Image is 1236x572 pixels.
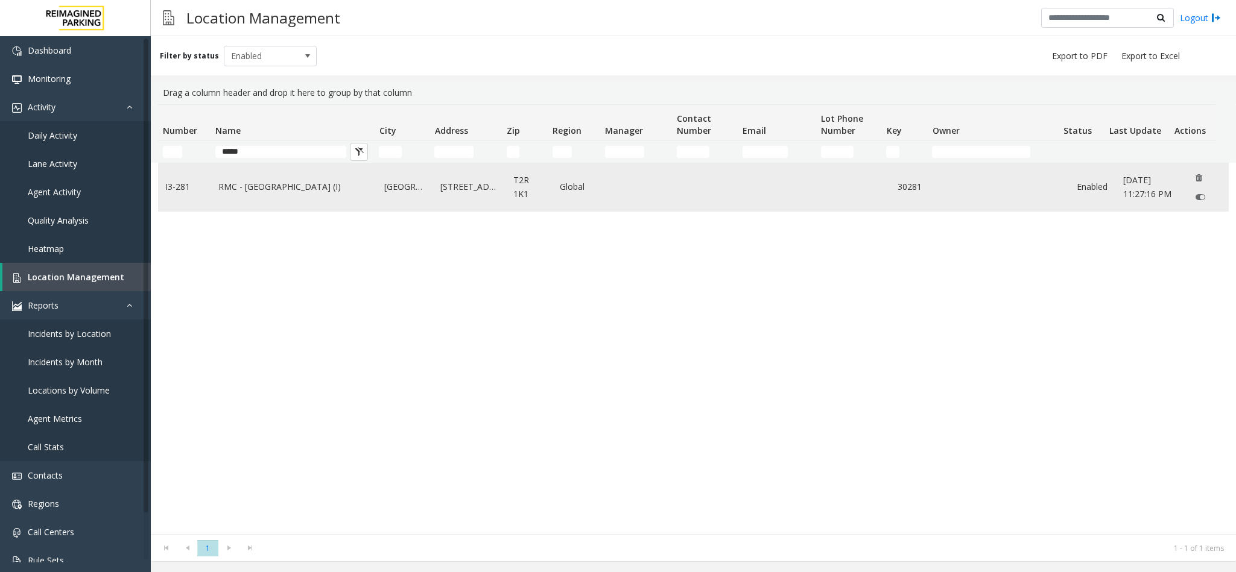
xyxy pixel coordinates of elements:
[374,141,429,163] td: City Filter
[28,385,110,396] span: Locations by Volume
[1170,141,1215,163] td: Actions Filter
[28,243,64,254] span: Heatmap
[1180,11,1221,24] a: Logout
[605,125,643,136] span: Manager
[1190,168,1209,187] button: Delete
[881,141,927,163] td: Key Filter
[933,125,960,136] span: Owner
[1170,105,1215,141] th: Actions
[887,125,902,136] span: Key
[384,180,426,193] a: [GEOGRAPHIC_DATA]
[28,328,111,339] span: Incidents by Location
[268,543,1224,553] kendo-pager-info: 1 - 1 of 1 items
[224,46,298,66] span: Enabled
[163,3,174,33] img: pageIcon
[1123,174,1175,201] a: [DATE] 11:27:16 PM
[1077,180,1109,193] a: Enabled
[1211,11,1221,24] img: logout
[197,540,218,556] span: Page 1
[886,146,899,158] input: Key Filter
[151,104,1236,534] div: Data table
[507,125,520,136] span: Zip
[2,263,151,291] a: Location Management
[12,471,22,481] img: 'icon'
[180,3,346,33] h3: Location Management
[1058,141,1104,163] td: Status Filter
[28,441,64,453] span: Call Stats
[816,141,882,163] td: Lot Phone Number Filter
[429,141,501,163] td: Address Filter
[898,180,930,193] a: 30281
[12,273,22,283] img: 'icon'
[28,130,77,141] span: Daily Activity
[12,528,22,538] img: 'icon'
[927,141,1058,163] td: Owner Filter
[158,81,1229,104] div: Drag a column header and drop it here to group by that column
[677,146,709,158] input: Contact Number Filter
[1058,105,1104,141] th: Status
[12,556,22,566] img: 'icon'
[605,146,644,158] input: Manager Filter
[215,125,241,136] span: Name
[1117,48,1185,64] button: Export to Excel
[28,555,64,566] span: Rule Sets
[28,271,124,283] span: Location Management
[218,180,370,193] a: RMC - [GEOGRAPHIC_DATA] (I)
[28,470,63,481] span: Contacts
[28,101,55,113] span: Activity
[553,125,582,136] span: Region
[434,146,474,158] input: Address Filter
[215,146,346,158] input: Name Filter
[12,46,22,56] img: 'icon'
[600,141,672,163] td: Manager Filter
[677,113,711,136] span: Contact Number
[932,146,1030,158] input: Owner Filter
[743,146,788,158] input: Email Filter
[548,141,600,163] td: Region Filter
[560,180,598,193] a: Global
[28,300,59,311] span: Reports
[553,146,572,158] input: Region Filter
[1123,174,1171,199] span: [DATE] 11:27:16 PM
[435,125,468,136] span: Address
[379,146,402,158] input: City Filter
[28,413,82,424] span: Agent Metrics
[350,143,368,161] button: Clear
[158,141,211,163] td: Number Filter
[211,141,374,163] td: Name Filter
[1052,50,1108,62] span: Export to PDF
[28,45,71,56] span: Dashboard
[28,526,74,538] span: Call Centers
[513,174,545,201] a: T2R 1K1
[165,180,204,193] a: I3-281
[821,146,854,158] input: Lot Phone Number Filter
[12,500,22,509] img: 'icon'
[743,125,766,136] span: Email
[738,141,816,163] td: Email Filter
[160,51,219,61] label: Filter by status
[28,186,81,198] span: Agent Activity
[28,73,71,84] span: Monitoring
[1047,48,1112,64] button: Export to PDF
[821,113,863,136] span: Lot Phone Number
[672,141,738,163] td: Contact Number Filter
[507,146,520,158] input: Zip Filter
[28,158,77,169] span: Lane Activity
[12,103,22,113] img: 'icon'
[1121,50,1180,62] span: Export to Excel
[163,146,182,158] input: Number Filter
[163,125,197,136] span: Number
[379,125,396,136] span: City
[1190,187,1212,207] button: Disable
[12,75,22,84] img: 'icon'
[28,215,89,226] span: Quality Analysis
[440,180,499,193] a: [STREET_ADDRESS]
[1104,141,1170,163] td: Last Update Filter
[12,301,22,311] img: 'icon'
[502,141,548,163] td: Zip Filter
[28,498,59,509] span: Regions
[28,356,103,368] span: Incidents by Month
[1109,125,1161,136] span: Last Update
